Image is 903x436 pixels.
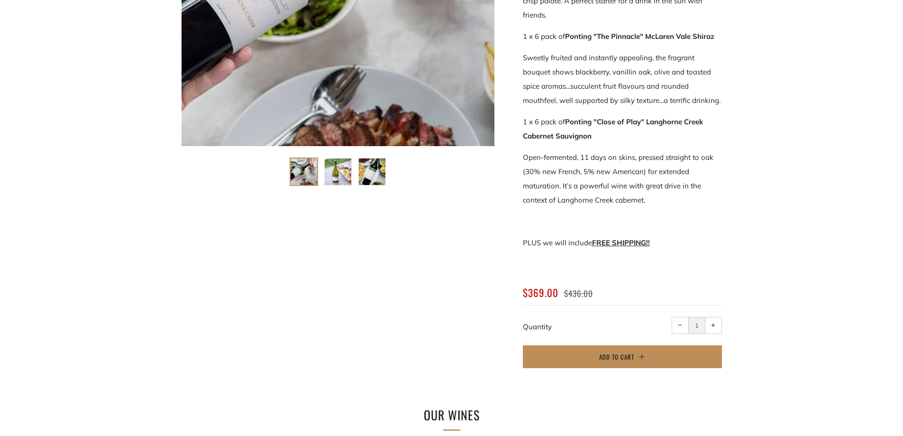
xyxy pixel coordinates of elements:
span: − [678,323,682,327]
input: quantity [688,317,705,334]
span: $369.00 [523,285,558,300]
p: Sweetly fruited and instantly appealing, the fragrant bouquet shows blackberry, vanillin oak, oli... [523,51,722,108]
img: Load image into Gallery viewer, Three Sixes - Multi Case Buy [291,158,317,185]
span: $436.00 [564,287,593,299]
span: Add to Cart [599,352,634,362]
strong: FREE SHIPPING!! [592,238,650,247]
button: Load image into Gallery viewer, Three Sixes - Multi Case Buy [290,158,318,186]
img: Load image into Gallery viewer, Three Sixes - Multi Case Buy [359,158,385,185]
button: Add to Cart [523,345,722,368]
p: 1 x 6 pack of [523,29,722,44]
p: PLUS we will include [523,236,722,250]
img: Load image into Gallery viewer, Three Sixes - Multi Case Buy [325,158,351,185]
strong: Ponting "Close of Play" Langhorne Creek Cabernet Sauvignon [523,117,703,140]
label: Quantity [523,322,552,331]
p: Open-fermented, 11 days on skins, pressed straight to oak (30% new French, 5% new American) for e... [523,150,722,207]
p: 1 x 6 pack of [523,115,722,143]
h2: Our Wines [295,405,608,425]
strong: Ponting "The Pinnacle" McLaren Vale Shiraz [565,32,714,41]
span: + [711,323,715,327]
